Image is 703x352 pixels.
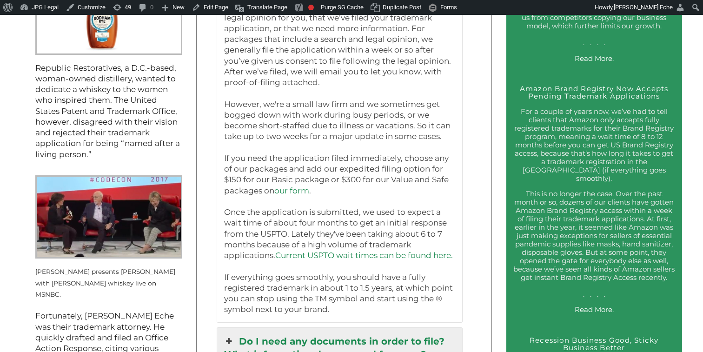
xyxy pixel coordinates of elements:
[35,63,183,160] p: Republic Restoratives, a D.C.-based, woman-owned distillery, wanted to dedicate a whiskey to the ...
[575,54,614,63] a: Read More.
[35,175,183,259] img: Kara Swisher presents Hillary Clinton with Rodham Rye live on MSNBC.
[513,190,675,299] p: This is no longer the case. Over the past month or so, dozens of our clients have gotten Amazon B...
[513,107,675,183] p: For a couple of years now, we’ve had to tell clients that Amazon only accepts fully registered tr...
[35,268,175,298] small: [PERSON_NAME] presents [PERSON_NAME] with [PERSON_NAME] whiskey live on MSNBC.
[520,84,669,101] a: Amazon Brand Registry Now Accepts Pending Trademark Applications
[275,251,453,260] a: Current USPTO wait times can be found here.
[575,305,614,314] a: Read More.
[274,186,309,195] a: our form
[308,5,314,10] div: Focus keyphrase not set
[614,4,673,11] span: [PERSON_NAME] Eche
